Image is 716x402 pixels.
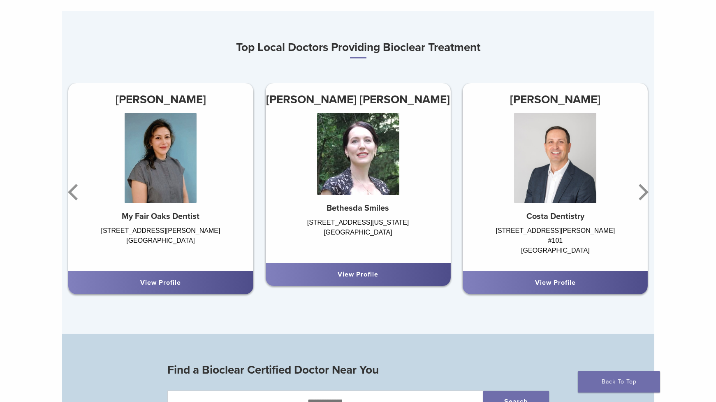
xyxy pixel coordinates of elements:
[265,90,450,109] h3: [PERSON_NAME] [PERSON_NAME]
[66,167,83,217] button: Previous
[514,113,596,203] img: Dr. Shane Costa
[265,218,450,255] div: [STREET_ADDRESS][US_STATE] [GEOGRAPHIC_DATA]
[634,167,650,217] button: Next
[68,90,253,109] h3: [PERSON_NAME]
[463,226,648,263] div: [STREET_ADDRESS][PERSON_NAME] #101 [GEOGRAPHIC_DATA]
[535,279,576,287] a: View Profile
[463,90,648,109] h3: [PERSON_NAME]
[62,37,654,58] h3: Top Local Doctors Providing Bioclear Treatment
[167,360,549,380] h3: Find a Bioclear Certified Doctor Near You
[140,279,181,287] a: View Profile
[125,113,197,203] img: Dr. Komal Karmacharya
[68,226,253,263] div: [STREET_ADDRESS][PERSON_NAME] [GEOGRAPHIC_DATA]
[578,371,660,393] a: Back To Top
[327,203,389,213] strong: Bethesda Smiles
[338,270,378,279] a: View Profile
[526,211,584,221] strong: Costa Dentistry
[317,113,399,195] img: Dr. Iris Hirschfeld Navabi
[122,211,199,221] strong: My Fair Oaks Dentist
